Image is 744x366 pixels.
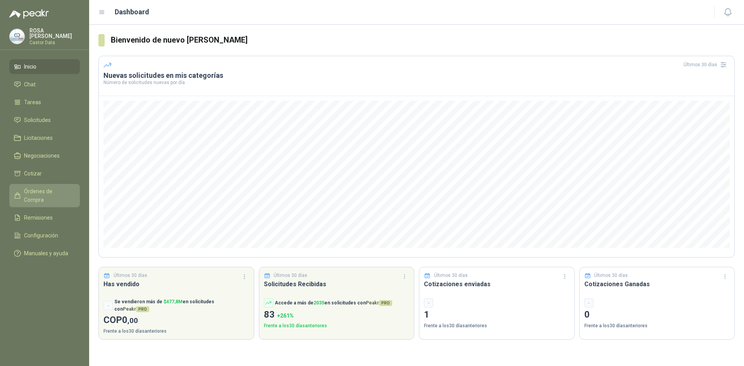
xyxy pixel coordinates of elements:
[424,322,570,330] p: Frente a los 30 días anteriores
[24,169,42,178] span: Cotizar
[29,40,80,45] p: Castor Data
[264,308,410,322] p: 83
[9,59,80,74] a: Inicio
[24,249,68,258] span: Manuales y ayuda
[9,246,80,261] a: Manuales y ayuda
[24,62,36,71] span: Inicio
[10,29,24,44] img: Company Logo
[29,28,80,39] p: ROSA [PERSON_NAME]
[24,98,41,107] span: Tareas
[584,298,594,308] div: -
[424,308,570,322] p: 1
[111,34,735,46] h3: Bienvenido de nuevo [PERSON_NAME]
[103,80,730,85] p: Número de solicitudes nuevas por día
[684,58,730,71] div: Últimos 30 días
[275,299,392,307] p: Accede a más de en solicitudes con
[123,306,149,312] span: Peakr
[9,77,80,92] a: Chat
[122,314,138,325] span: 0
[434,272,468,279] p: Últimos 30 días
[24,151,60,160] span: Negociaciones
[9,131,80,145] a: Licitaciones
[9,95,80,110] a: Tareas
[24,116,51,124] span: Solicitudes
[9,9,49,19] img: Logo peakr
[9,228,80,243] a: Configuración
[424,279,570,289] h3: Cotizaciones enviadas
[313,300,324,306] span: 2035
[103,301,113,310] div: -
[164,299,183,304] span: $ 477,8M
[584,279,730,289] h3: Cotizaciones Ganadas
[127,316,138,325] span: ,00
[103,313,249,328] p: COP
[9,184,80,207] a: Órdenes de Compra
[24,213,53,222] span: Remisiones
[24,231,58,240] span: Configuración
[136,306,149,312] span: PRO
[379,300,392,306] span: PRO
[9,210,80,225] a: Remisiones
[9,148,80,163] a: Negociaciones
[115,7,149,17] h1: Dashboard
[594,272,628,279] p: Últimos 30 días
[9,113,80,127] a: Solicitudes
[24,80,36,89] span: Chat
[24,187,72,204] span: Órdenes de Compra
[584,308,730,322] p: 0
[103,279,249,289] h3: Has vendido
[366,300,392,306] span: Peakr
[584,322,730,330] p: Frente a los 30 días anteriores
[103,328,249,335] p: Frente a los 30 días anteriores
[103,71,730,80] h3: Nuevas solicitudes en mis categorías
[114,298,249,313] p: Se vendieron más de en solicitudes con
[264,279,410,289] h3: Solicitudes Recibidas
[277,313,294,319] span: + 261 %
[264,322,410,330] p: Frente a los 30 días anteriores
[114,272,147,279] p: Últimos 30 días
[9,166,80,181] a: Cotizar
[424,298,433,308] div: -
[274,272,307,279] p: Últimos 30 días
[24,134,53,142] span: Licitaciones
